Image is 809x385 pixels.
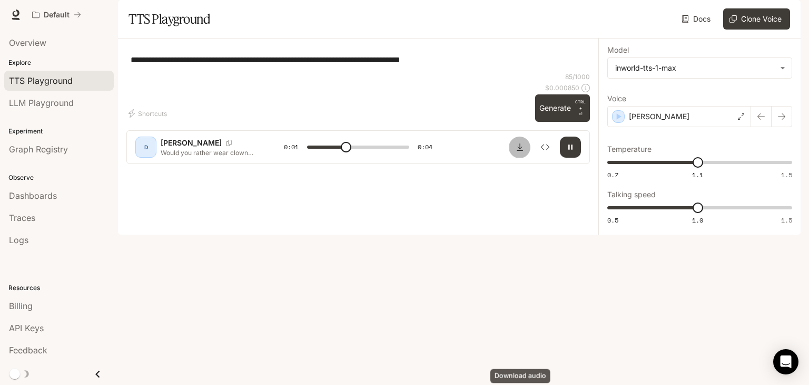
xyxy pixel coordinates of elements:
button: Download audio [509,137,530,158]
div: inworld-tts-1-max [615,63,775,73]
span: 1.1 [692,170,703,179]
h1: TTS Playground [129,8,210,30]
button: Copy Voice ID [222,140,236,146]
p: Model [607,46,629,54]
span: 0.5 [607,216,618,225]
p: 85 / 1000 [565,72,590,81]
span: 1.0 [692,216,703,225]
span: 1.5 [781,170,792,179]
p: CTRL + [575,99,586,111]
p: Voice [607,95,626,102]
button: Shortcuts [126,105,171,122]
button: GenerateCTRL +⏎ [535,94,590,122]
p: Would you rather wear clown shoes every day OR a giant banana costume to every party? [161,148,259,157]
p: ⏎ [575,99,586,118]
div: Open Intercom Messenger [773,349,798,374]
a: Docs [679,8,715,30]
button: All workspaces [27,4,86,25]
button: Inspect [535,137,556,158]
p: Default [44,11,70,20]
p: [PERSON_NAME] [629,111,689,122]
button: Clone Voice [723,8,790,30]
p: Temperature [607,146,652,153]
span: 1.5 [781,216,792,225]
div: Download audio [490,369,550,383]
span: 0:01 [284,142,299,152]
p: $ 0.000850 [545,83,579,92]
div: inworld-tts-1-max [608,58,792,78]
p: [PERSON_NAME] [161,138,222,148]
span: 0.7 [607,170,618,179]
p: Talking speed [607,191,656,198]
div: D [137,139,154,156]
span: 0:04 [418,142,432,152]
